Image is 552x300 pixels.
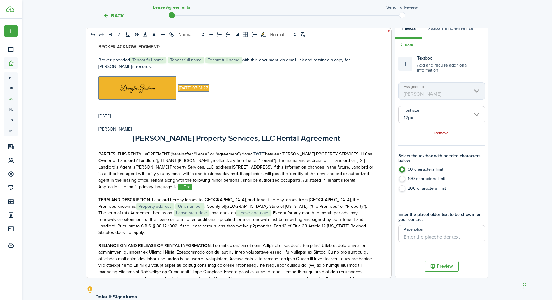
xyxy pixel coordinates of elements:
[205,57,242,63] span: Tenant full name
[103,12,124,19] button: Back
[417,61,485,73] small: Add and require additional information
[130,57,166,63] span: Tenant full name
[250,31,259,38] button: pageBreak
[98,151,372,170] span: as Owner or Landlord (“Landlord”), TENANT ﻿﻿﻿[PERSON_NAME], (collectively hereinafter "Tenant"). ...
[132,31,141,38] button: strike
[133,132,340,144] strong: [PERSON_NAME] Property Services, LLC Rental Agreement
[86,286,94,293] i: outline
[98,203,367,216] span: , State of [US_STATE], (“the Premises” or “Property”). The term of this Agreement begins on
[6,6,14,12] img: TenantCloud
[98,197,359,210] span: . Landlord hereby leases to [GEOGRAPHIC_DATA], and Tenant hereby leases from [GEOGRAPHIC_DATA], t...
[445,233,552,300] iframe: Chat Widget
[98,210,366,236] span: , and ends on . Except for any month-to-month periods, any renewals or extensions of the Lease or...
[282,151,368,157] u: [PERSON_NAME] PROPERTY SERVICES, LLC
[98,242,211,249] strong: RELIANCE ON AND RELEASE OF RENTAL INFORMATION
[206,31,215,38] button: list: bullet
[95,294,488,300] explanation-title: Default Signatures
[4,25,18,37] button: Open menu
[174,210,209,216] span: Lease start date
[241,31,250,38] button: table-better
[225,203,267,210] u: [GEOGRAPHIC_DATA]
[398,212,485,222] h4: Enter the placeholder text to be shown for your contact
[4,125,18,136] a: in
[425,261,459,272] button: Preview
[106,31,115,38] button: bold
[168,57,204,63] span: Tenant full name
[236,210,271,216] span: Lease end date
[215,31,224,38] button: list: ordered
[175,203,204,210] span: Unit number
[89,31,97,38] button: undo: undo
[398,154,485,164] h4: Select the textbox with needed characters below
[265,151,282,157] span: between
[98,151,374,190] p: [DATE]
[214,164,232,170] span: , address:
[98,44,160,50] strong: BROKER ACKNOWLEDGMENT:
[298,31,307,38] button: clean
[153,4,190,11] h3: Lease Agreements
[98,164,373,190] span: . If this information changes in the future, Landlord or its authorized agent will notify you by ...
[398,225,485,242] input: Enter the placeholder text
[4,93,18,104] a: oc
[98,57,374,70] p: Broker provided with this document via email link and retained a copy for [PERSON_NAME]'s records.
[398,176,485,185] label: 100 characters limit
[224,31,233,38] button: list: check
[398,166,485,176] label: 50 characters limit
[98,113,374,119] p: [DATE]
[123,31,132,38] button: underline
[4,115,18,125] a: eq
[4,104,18,115] a: kl
[233,31,241,38] button: image
[417,55,432,61] span: Textbox
[115,31,123,38] button: italic
[398,185,485,195] label: 200 characters limit
[232,164,271,170] u: [STREET_ADDRESS]
[259,31,267,38] button: toggleMarkYellow: markYellow
[4,72,18,83] a: pt
[115,151,253,157] span: . THIS RENTAL AGREEMENT (hereinafter “Lease” or “Agreement”) dated
[98,126,374,132] p: [PERSON_NAME]
[4,83,18,93] a: un
[98,197,150,203] strong: TERM AND DESCRIPTION
[395,20,422,39] button: Fields
[398,42,413,48] a: Back
[136,203,174,210] span: Property address
[422,20,479,39] button: Auto Fill Elements
[98,151,115,157] strong: PARTIES
[167,31,176,38] button: link
[97,31,106,38] button: redo: redo
[434,131,449,136] a: Remove
[386,4,418,11] h3: Send to review
[136,164,214,170] u: [PERSON_NAME] Property Services, LLC
[523,276,526,295] div: Drag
